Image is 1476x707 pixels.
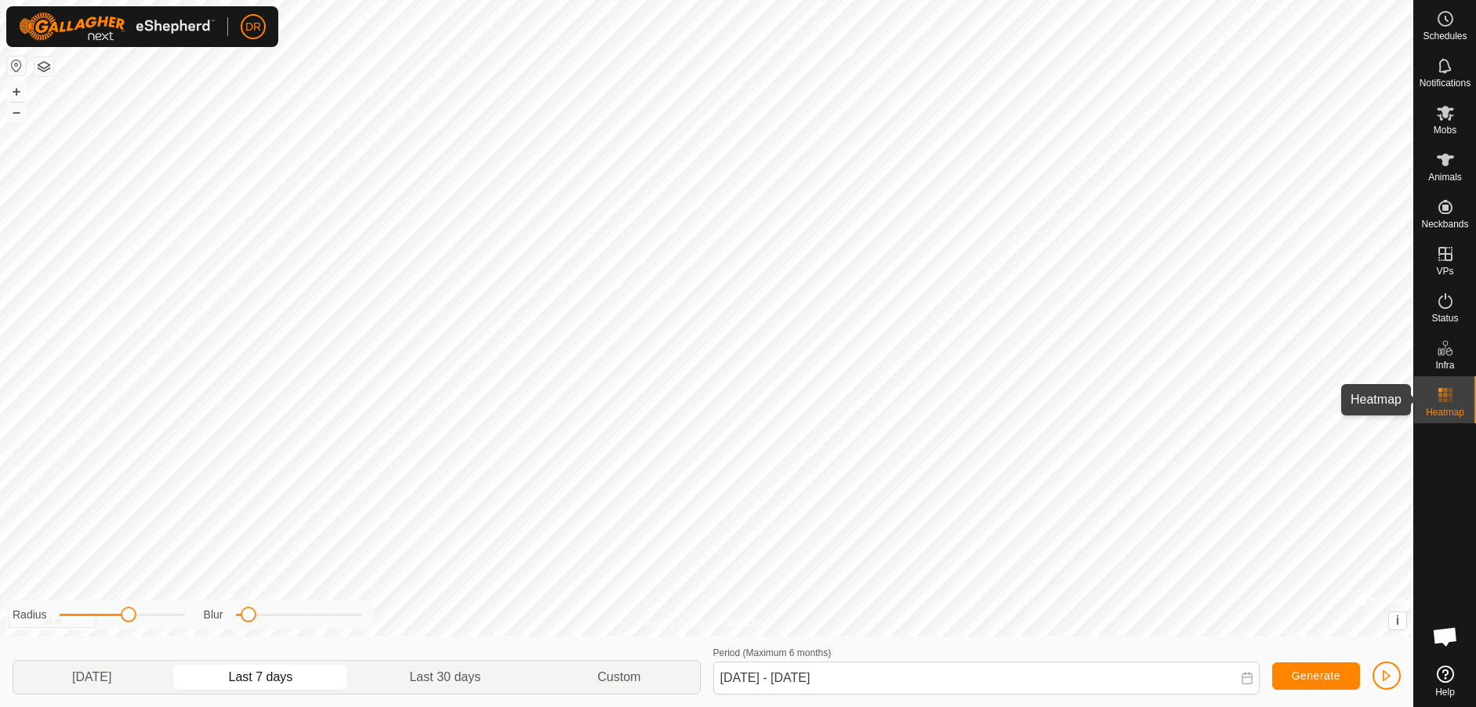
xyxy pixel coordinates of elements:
span: Custom [597,668,640,687]
span: Last 7 days [229,668,293,687]
span: VPs [1436,266,1453,276]
a: Help [1414,659,1476,703]
span: i [1396,614,1399,627]
button: i [1389,612,1406,629]
span: Mobs [1434,125,1456,135]
span: Status [1431,314,1458,323]
button: Reset Map [7,56,26,75]
span: Generate [1292,669,1340,682]
span: Animals [1428,172,1462,182]
label: Radius [13,607,47,623]
button: Generate [1272,662,1360,690]
button: Map Layers [34,57,53,76]
label: Period (Maximum 6 months) [713,647,832,658]
label: Blur [204,607,223,623]
a: Contact Us [722,616,768,630]
a: Privacy Policy [644,616,703,630]
span: Neckbands [1421,219,1468,229]
span: Help [1435,687,1455,697]
span: Last 30 days [409,668,481,687]
button: + [7,82,26,101]
span: Notifications [1420,78,1471,88]
span: Infra [1435,361,1454,370]
div: Open chat [1422,613,1469,660]
button: – [7,103,26,121]
span: Schedules [1423,31,1467,41]
span: Heatmap [1426,408,1464,417]
span: [DATE] [72,668,111,687]
img: Gallagher Logo [19,13,215,41]
span: DR [245,19,261,35]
